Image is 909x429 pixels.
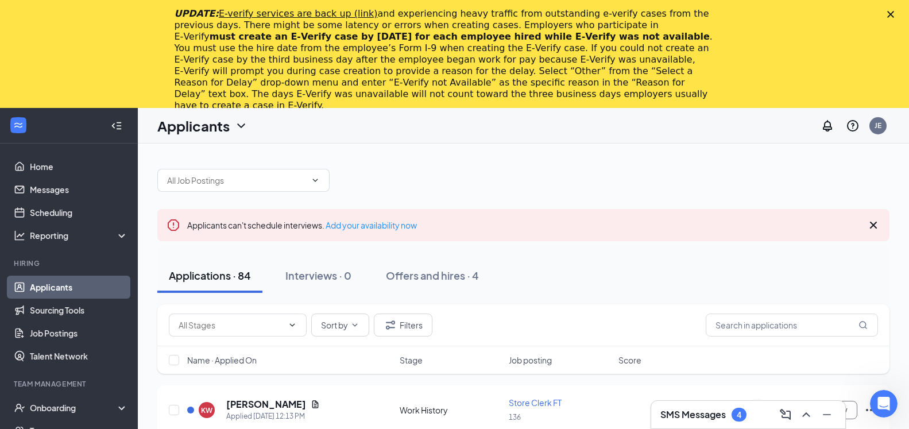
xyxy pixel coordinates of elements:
div: Close [887,10,899,17]
div: Applied [DATE] 12:13 PM [226,411,320,422]
a: Scheduling [30,201,128,224]
svg: WorkstreamLogo [13,119,24,131]
h1: Applicants [157,116,230,136]
div: Work History [400,404,502,416]
b: must create an E‑Verify case by [DATE] for each employee hired while E‑Verify was not available [210,31,710,42]
button: Filter Filters [374,314,432,337]
div: Onboarding [30,402,118,413]
span: 136 [509,413,521,422]
a: Talent Network [30,345,128,368]
svg: ChevronDown [350,320,359,330]
a: Add your availability now [326,220,417,230]
button: Minimize [818,405,836,424]
div: JE [875,121,881,130]
svg: ChevronDown [288,320,297,330]
span: Sort by [321,321,348,329]
svg: Filter [384,318,397,332]
div: Interviews · 0 [285,268,351,283]
a: Job Postings [30,322,128,345]
svg: Collapse [111,120,122,132]
svg: UserCheck [14,402,25,413]
a: Applicants [30,276,128,299]
a: Messages [30,178,128,201]
svg: MagnifyingGlass [858,320,868,330]
div: 4 [737,410,741,420]
svg: Analysis [14,230,25,241]
h3: SMS Messages [660,408,726,421]
div: and experiencing heavy traffic from outstanding e-verify cases from the previous days. There migh... [175,8,717,111]
button: ChevronUp [797,405,815,424]
span: Score [618,354,641,366]
input: Search in applications [706,314,878,337]
span: Job posting [509,354,552,366]
button: Sort byChevronDown [311,314,369,337]
svg: Error [167,218,180,232]
input: All Job Postings [167,174,306,187]
svg: ComposeMessage [779,408,792,422]
div: Hiring [14,258,126,268]
svg: Minimize [820,408,834,422]
i: UPDATE: [175,8,378,19]
h5: [PERSON_NAME] [226,398,306,411]
svg: ChevronUp [799,408,813,422]
span: Name · Applied On [187,354,257,366]
svg: Notifications [821,119,834,133]
input: All Stages [179,319,283,331]
svg: Ellipses [864,403,878,417]
svg: ChevronDown [234,119,248,133]
div: Reporting [30,230,129,241]
a: Sourcing Tools [30,299,128,322]
span: Stage [400,354,423,366]
button: ComposeMessage [776,405,795,424]
span: Applicants can't schedule interviews. [187,220,417,230]
a: E-verify services are back up (link) [219,8,378,19]
iframe: Intercom live chat [870,390,898,418]
div: Team Management [14,379,126,389]
svg: QuestionInfo [846,119,860,133]
div: KW [201,405,212,415]
div: Offers and hires · 4 [386,268,479,283]
div: Applications · 84 [169,268,251,283]
svg: ChevronDown [311,176,320,185]
svg: Cross [867,218,880,232]
svg: Document [311,400,320,409]
a: Home [30,155,128,178]
span: Store Clerk FT [509,397,562,408]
